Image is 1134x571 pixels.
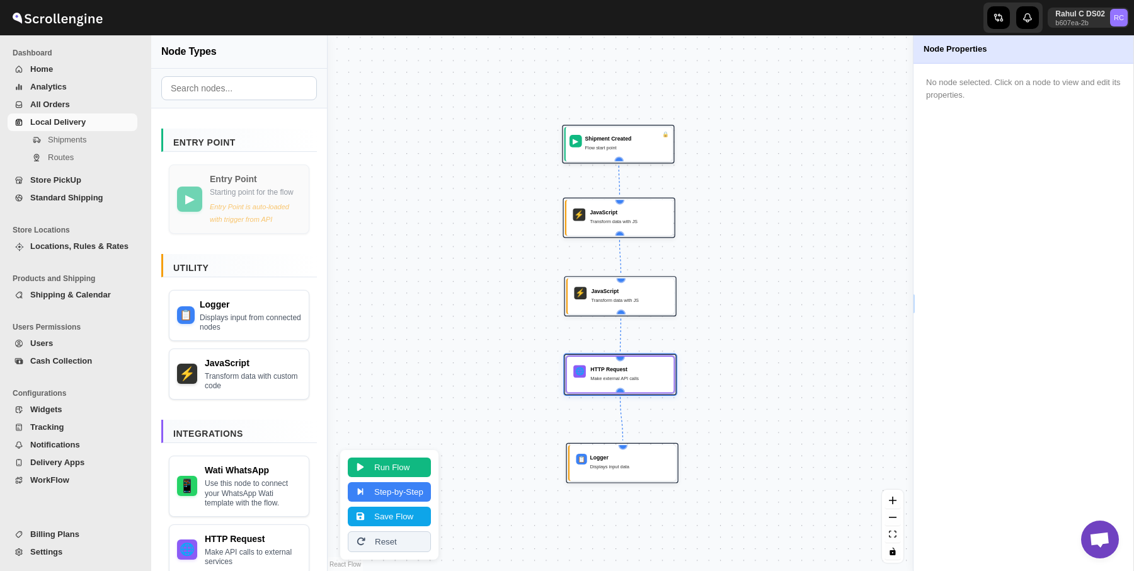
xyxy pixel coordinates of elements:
span: Shipments [48,135,86,144]
div: Entry Point [210,173,301,185]
div: ⚡ [573,209,585,221]
g: Edge from http_1758021341559 to logger_1758021922406 [620,397,622,441]
div: 🌐HTTP RequestMake external API calls [564,354,676,395]
button: Widgets [8,401,137,418]
span: Widgets [30,405,62,414]
span: Locations, Rules & Rates [30,241,129,251]
span: Products and Shipping [13,274,142,284]
div: Open chat [1081,521,1119,558]
div: 🌐 [573,366,586,378]
button: Delivery Apps [8,454,137,471]
button: Billing Plans [8,526,137,543]
span: All Orders [30,100,70,109]
button: Shipments [8,131,137,149]
button: Step-by-Step [348,482,431,502]
span: Users [30,338,53,348]
div: Wati WhatsApp [177,476,197,496]
button: All Orders [8,96,137,113]
div: Entry Point [161,129,317,152]
span: Local Delivery [30,117,86,127]
div: Entry Point is auto-loaded with trigger from API [210,200,301,226]
span: WorkFlow [30,475,69,485]
div: Wati WhatsApp [205,464,301,476]
div: HTTP Request [590,366,667,373]
span: Billing Plans [30,529,79,539]
div: Shipment Created [585,135,668,142]
span: Routes [48,153,74,162]
div: JavaScript [590,209,666,216]
button: Notifications [8,436,137,454]
div: ▶Shipment CreatedFlow start point [562,125,674,163]
span: Dashboard [13,48,142,58]
span: Analytics [30,82,67,91]
button: Routes [8,149,137,166]
p: Rahul C DS02 [1055,9,1105,19]
span: Standard Shipping [30,193,103,202]
div: JavaScript [177,364,197,384]
div: Flow start point [585,144,668,152]
span: Cash Collection [30,356,92,366]
div: Logger [590,454,670,461]
button: fit view [885,526,901,543]
button: Settings [8,543,137,561]
div: Entry Point is auto-loaded with trigger from API [169,164,309,234]
div: 📋LoggerDisplays input data [566,443,678,483]
div: Transform data with JS [590,218,666,226]
div: JavaScript [591,287,667,294]
div: Starting point for the flow [210,188,301,198]
span: Node Types [161,45,217,58]
div: Transform data with custom code [205,372,301,391]
span: Notifications [30,440,80,449]
span: Tracking [30,422,64,432]
button: Shipping & Calendar [8,286,137,304]
div: 📋 [576,454,587,464]
div: Integrations [161,420,317,443]
span: Shipping & Calendar [30,290,111,299]
span: Delivery Apps [30,458,84,467]
div: No node selected. Click on a node to view and edit its properties. [913,64,1133,114]
button: Run Flow [348,458,431,477]
button: zoom out [885,509,901,526]
div: Use this node to connect your WhatsApp Wati template with the flow. [205,479,301,509]
div: ⚡ [574,287,587,299]
input: Search nodes... [161,76,317,100]
div: Logger [177,306,195,324]
text: RC [1114,14,1124,21]
g: Edge from javascript_1758021314809 to http_1758021341559 [620,318,621,352]
g: Edge from javascript_1758021309511 to javascript_1758021314809 [619,240,621,274]
button: Home [8,61,137,78]
button: zoom in [885,492,901,509]
button: Analytics [8,78,137,96]
div: ▶ [570,135,582,147]
div: Make external API calls [590,374,667,382]
span: Store Locations [13,225,142,235]
div: HTTP Request [177,539,197,560]
a: React Flow attribution [329,561,361,568]
div: Utility [161,254,317,277]
span: Rahul C DS02 [1110,9,1128,26]
div: Make API calls to external services [205,548,301,567]
div: ⚡JavaScriptTransform data with JS [564,276,676,316]
div: JavaScript [205,357,301,369]
div: Logger [200,298,301,311]
button: Locations, Rules & Rates [8,238,137,255]
button: Users [8,335,137,352]
button: Tracking [8,418,137,436]
span: Configurations [13,388,142,398]
div: Entry Point [177,187,202,212]
div: ⚡JavaScriptTransform data with JS [563,198,675,238]
p: b607ea-2b [1055,19,1105,26]
span: Users Permissions [13,322,142,332]
span: Home [30,64,53,74]
button: toggle interactivity [885,543,901,560]
div: Transform data with JS [591,296,667,304]
button: WorkFlow [8,471,137,489]
div: Displays input from connected nodes [200,313,301,333]
button: Cash Collection [8,352,137,370]
span: Node Properties [924,43,987,55]
span: Store PickUp [30,175,81,185]
img: ScrollEngine [10,2,105,33]
div: HTTP Request [205,533,301,545]
button: Save Flow [348,507,431,526]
